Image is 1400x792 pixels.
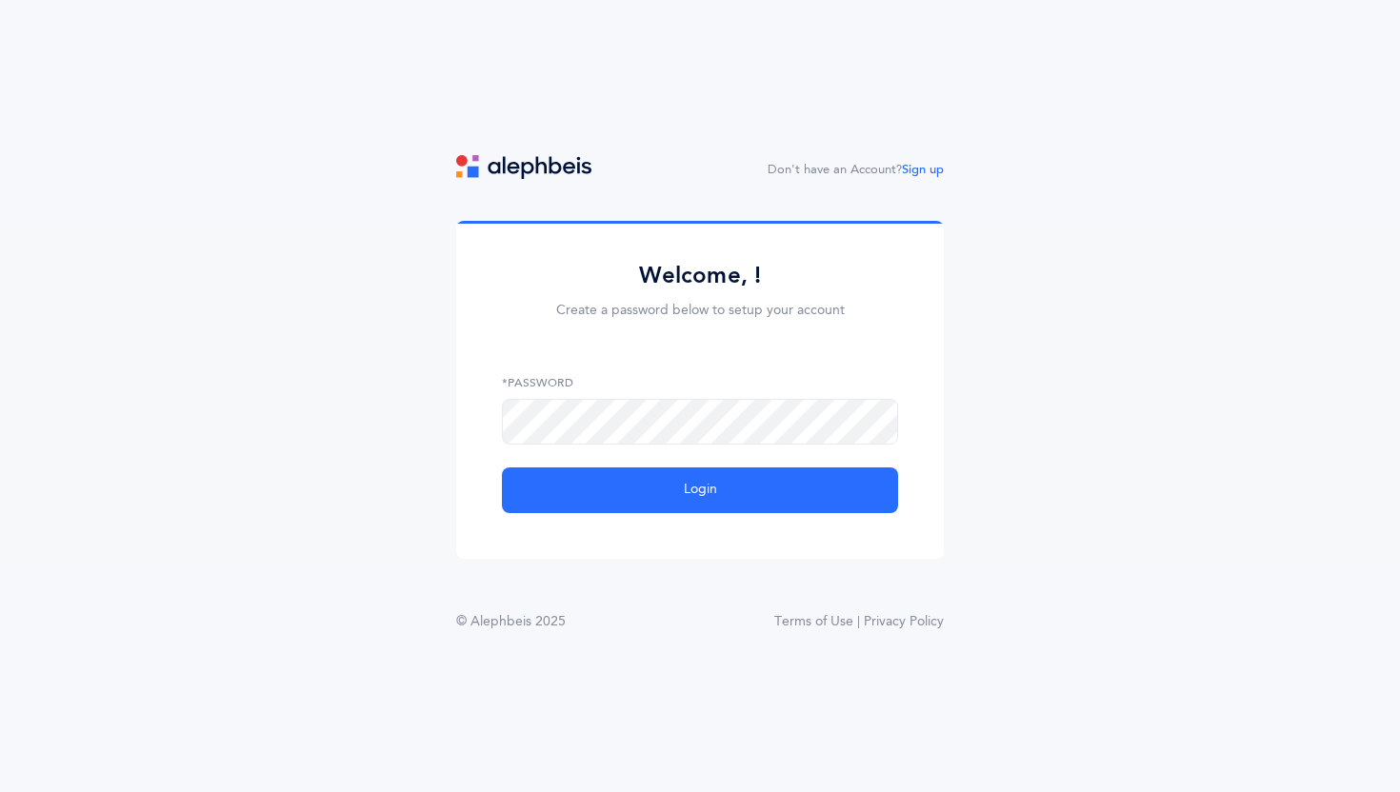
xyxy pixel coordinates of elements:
[774,612,944,632] a: Terms of Use | Privacy Policy
[502,301,898,321] p: Create a password below to setup your account
[768,161,944,180] div: Don't have an Account?
[456,612,566,632] div: © Alephbeis 2025
[684,480,717,500] span: Login
[502,467,898,513] button: Login
[456,155,591,179] img: logo.svg
[502,374,898,391] label: *Password
[502,261,898,290] h2: Welcome, !
[902,163,944,176] a: Sign up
